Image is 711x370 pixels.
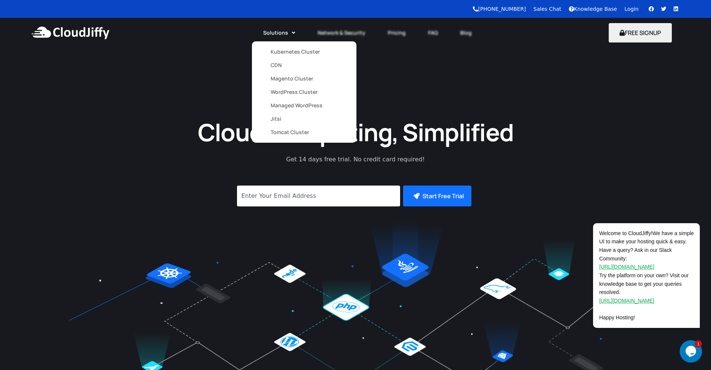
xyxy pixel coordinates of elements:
[271,126,338,139] a: Tomcat Cluster
[271,112,338,126] a: Jitsi
[449,25,483,41] a: Blog
[253,155,458,164] p: Get 14 days free trial. No credit card required!
[188,117,524,148] h1: Cloud Computing, Simplified
[403,186,471,206] button: Start Free Trial
[609,29,672,37] a: FREE SIGNUP
[306,25,377,41] a: Network & Security
[624,6,639,12] a: Login
[271,58,338,72] a: CDN
[271,45,338,58] a: Kubernetes Cluster
[569,156,704,336] iframe: chat widget
[473,6,526,12] a: [PHONE_NUMBER]
[569,6,617,12] a: Knowledge Base
[609,23,672,42] button: FREE SIGNUP
[252,25,306,41] a: Solutions
[377,25,417,41] a: Pricing
[417,25,449,41] a: FAQ
[680,340,704,363] iframe: chat widget
[271,99,338,112] a: Managed WordPress
[271,85,338,99] a: WordPress Cluster
[271,72,338,85] a: Magento Cluster
[533,6,561,12] a: Sales Chat
[237,186,400,206] input: Enter Your Email Address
